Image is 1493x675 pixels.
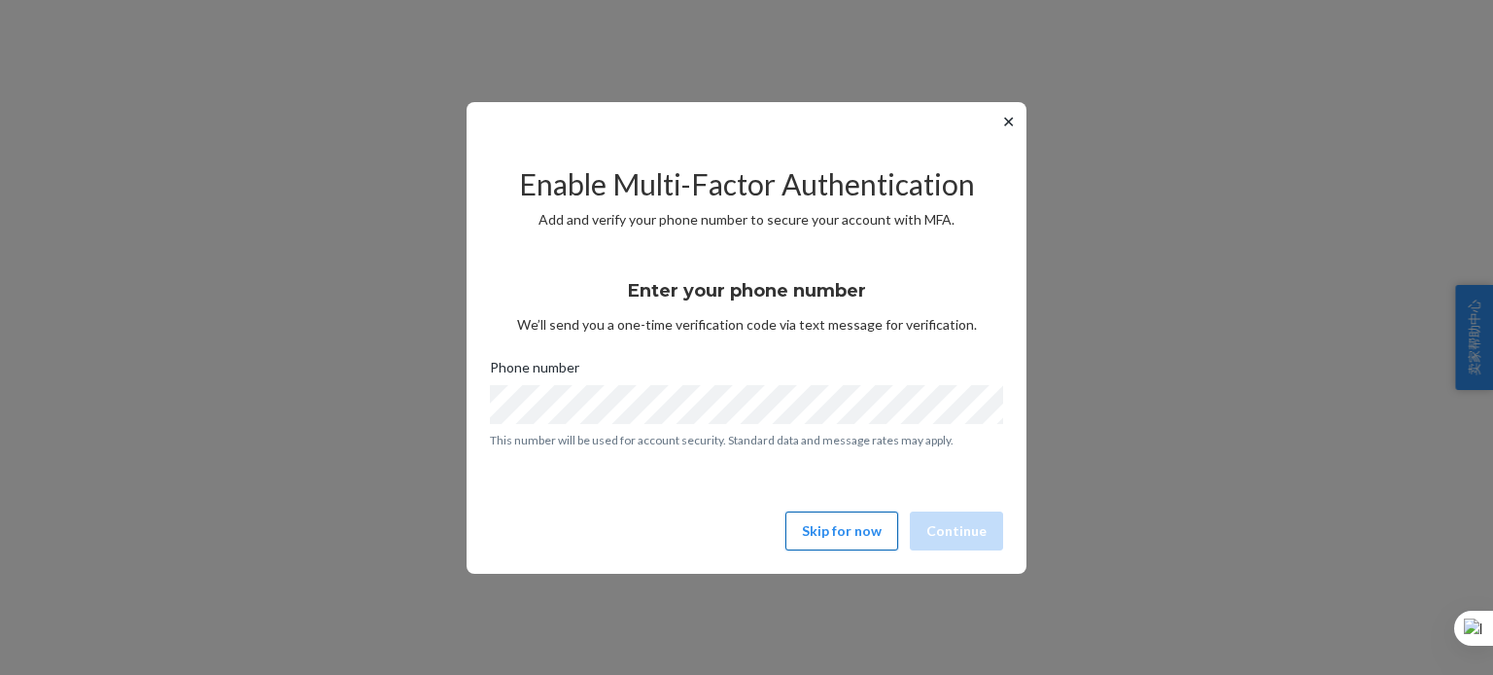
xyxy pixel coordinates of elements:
h3: Enter your phone number [628,278,866,303]
button: ✕ [998,110,1019,133]
button: Skip for now [785,512,898,551]
h2: Enable Multi-Factor Authentication [490,168,1003,200]
p: Add and verify your phone number to secure your account with MFA. [490,210,1003,230]
span: Phone number [490,358,579,385]
button: Continue [910,512,1003,551]
p: This number will be used for account security. Standard data and message rates may apply. [490,432,1003,448]
div: We’ll send you a one-time verification code via text message for verification. [490,263,1003,335]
